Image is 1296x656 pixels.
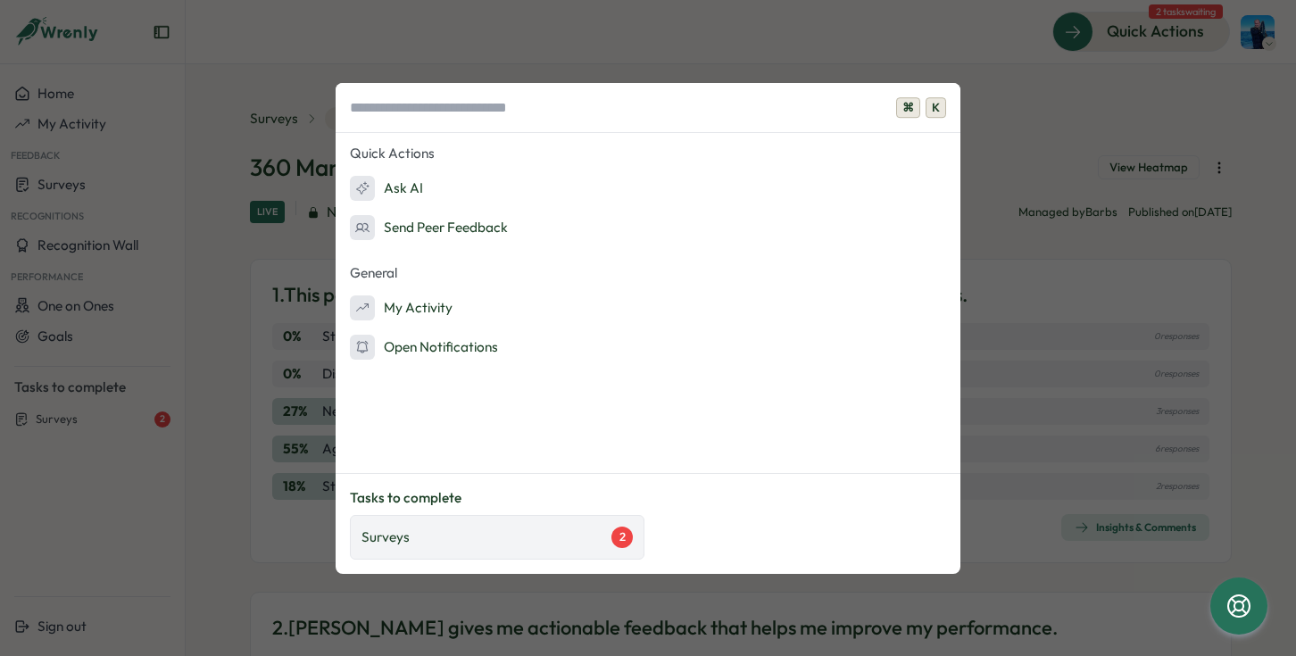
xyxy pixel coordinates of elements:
[336,290,960,326] button: My Activity
[350,488,946,508] p: Tasks to complete
[336,140,960,167] p: Quick Actions
[336,329,960,365] button: Open Notifications
[361,527,410,547] p: Surveys
[336,170,960,206] button: Ask AI
[350,176,423,201] div: Ask AI
[350,295,453,320] div: My Activity
[611,527,633,548] div: 2
[336,260,960,286] p: General
[926,97,946,119] span: K
[350,335,498,360] div: Open Notifications
[896,97,920,119] span: ⌘
[336,210,960,245] button: Send Peer Feedback
[350,215,508,240] div: Send Peer Feedback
